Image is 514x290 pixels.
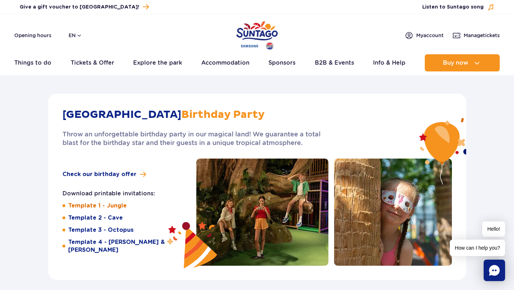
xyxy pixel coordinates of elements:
h2: [GEOGRAPHIC_DATA] [62,108,334,121]
a: Info & Help [373,54,405,71]
span: My account [416,32,444,39]
span: Birthday Party [181,108,265,121]
div: Chat [484,260,505,281]
a: Template 3 - Octopus [68,226,133,234]
p: Throw an unforgettable birthday party in our magical land! We guarantee a total blast for the bir... [62,130,334,147]
span: Give a gift voucher to [GEOGRAPHIC_DATA]! [20,4,139,11]
button: en [69,32,82,39]
a: Template 2 - Cave [68,214,123,222]
a: Managetickets [452,31,500,40]
a: Sponsors [268,54,296,71]
button: Listen to Suntago song [422,4,494,11]
a: Give a gift voucher to [GEOGRAPHIC_DATA]! [20,2,149,12]
a: B2B & Events [315,54,354,71]
a: Template 1 - Jungle [68,202,127,210]
p: Download printable invitations: [62,190,191,197]
a: Template 4 - [PERSON_NAME] & [PERSON_NAME] [68,238,191,254]
a: Tickets & Offer [71,54,114,71]
a: Myaccount [405,31,444,40]
span: Manage tickets [464,32,500,39]
a: Check our birthday offer [62,170,191,178]
span: Listen to Suntago song [422,4,484,11]
a: Explore the park [133,54,182,71]
a: Park of Poland [236,18,278,51]
a: Opening hours [14,32,51,39]
span: Hello! [482,221,505,237]
a: Things to do [14,54,51,71]
span: How can I help you? [450,240,505,256]
span: Buy now [443,60,468,66]
span: Check our birthday offer [62,170,136,178]
button: Buy now [425,54,500,71]
a: Accommodation [201,54,250,71]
